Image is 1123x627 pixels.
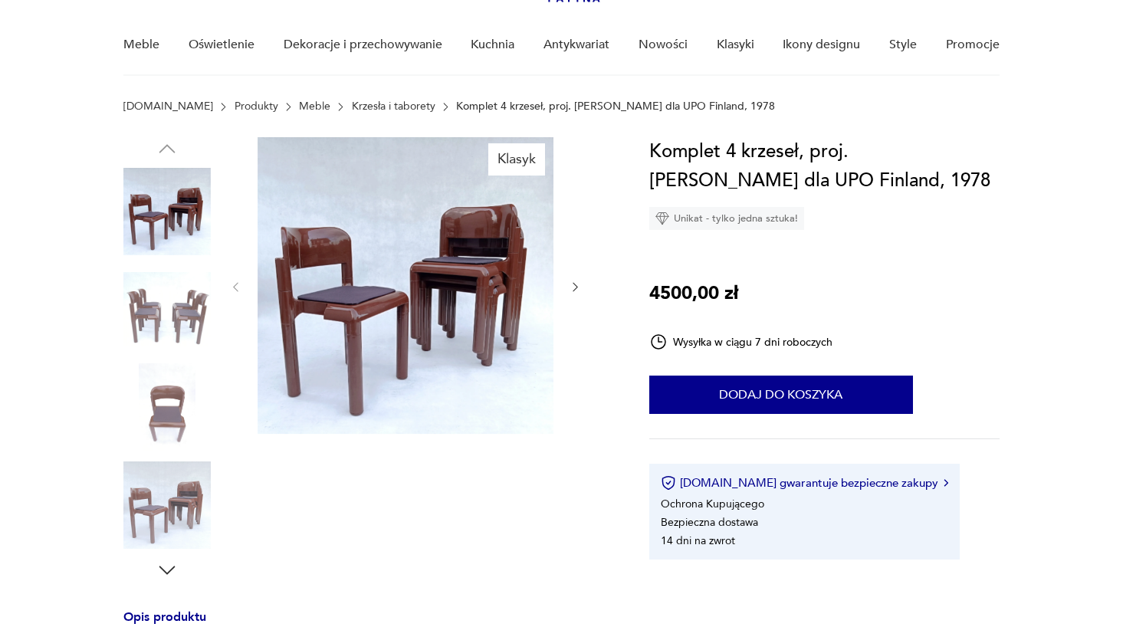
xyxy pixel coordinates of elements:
[352,100,435,113] a: Krzesła i taborety
[456,100,775,113] p: Komplet 4 krzeseł, proj. [PERSON_NAME] dla UPO Finland, 1978
[661,497,764,511] li: Ochrona Kupującego
[258,137,553,434] img: Zdjęcie produktu Komplet 4 krzeseł, proj. Eero Aarnio dla UPO Finland, 1978
[655,212,669,225] img: Ikona diamentu
[284,15,442,74] a: Dekoracje i przechowywanie
[783,15,860,74] a: Ikony designu
[661,475,948,491] button: [DOMAIN_NAME] gwarantuje bezpieczne zakupy
[661,475,676,491] img: Ikona certyfikatu
[661,533,735,548] li: 14 dni na zwrot
[649,279,738,308] p: 4500,00 zł
[944,479,948,487] img: Ikona strzałki w prawo
[299,100,330,113] a: Meble
[123,363,211,451] img: Zdjęcie produktu Komplet 4 krzeseł, proj. Eero Aarnio dla UPO Finland, 1978
[123,461,211,549] img: Zdjęcie produktu Komplet 4 krzeseł, proj. Eero Aarnio dla UPO Finland, 1978
[543,15,609,74] a: Antykwariat
[649,137,1000,195] h1: Komplet 4 krzeseł, proj. [PERSON_NAME] dla UPO Finland, 1978
[639,15,688,74] a: Nowości
[123,15,159,74] a: Meble
[649,376,913,414] button: Dodaj do koszyka
[189,15,254,74] a: Oświetlenie
[488,143,545,176] div: Klasyk
[123,266,211,353] img: Zdjęcie produktu Komplet 4 krzeseł, proj. Eero Aarnio dla UPO Finland, 1978
[471,15,514,74] a: Kuchnia
[717,15,754,74] a: Klasyki
[889,15,917,74] a: Style
[649,333,833,351] div: Wysyłka w ciągu 7 dni roboczych
[123,100,213,113] a: [DOMAIN_NAME]
[235,100,278,113] a: Produkty
[661,515,758,530] li: Bezpieczna dostawa
[649,207,804,230] div: Unikat - tylko jedna sztuka!
[946,15,1000,74] a: Promocje
[123,168,211,255] img: Zdjęcie produktu Komplet 4 krzeseł, proj. Eero Aarnio dla UPO Finland, 1978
